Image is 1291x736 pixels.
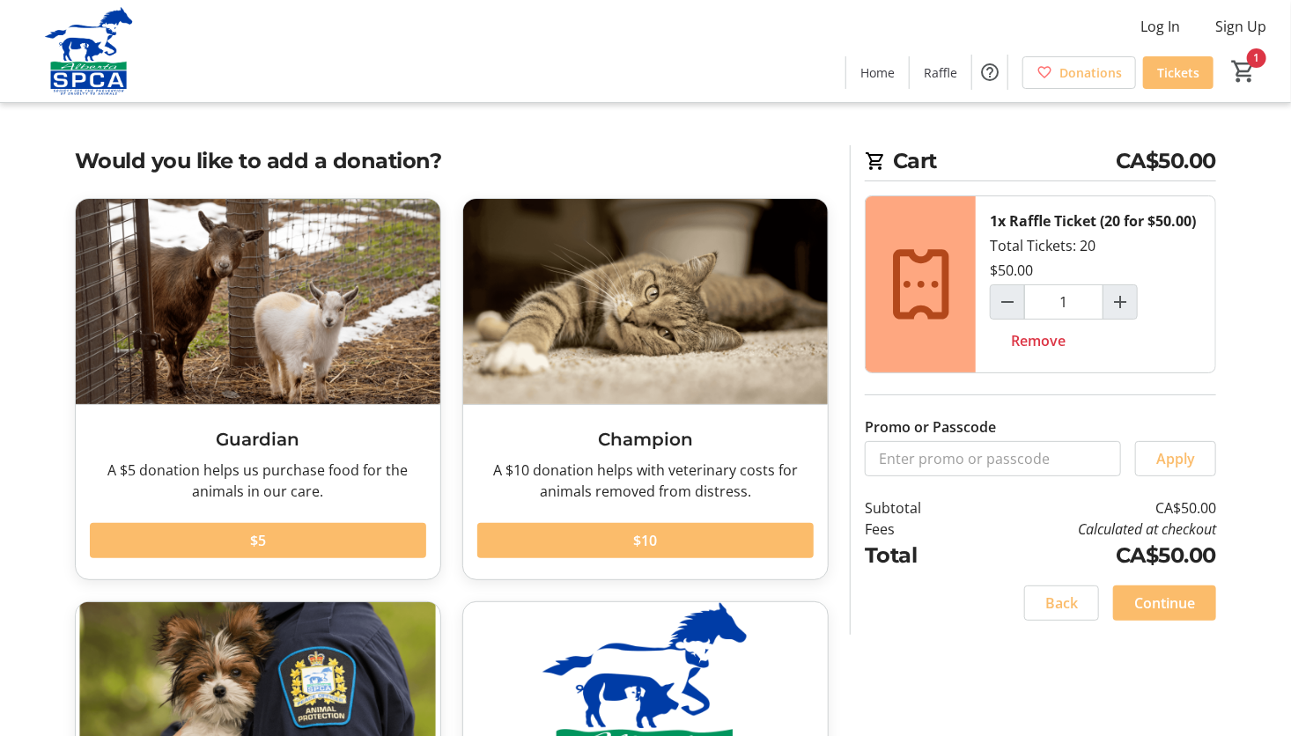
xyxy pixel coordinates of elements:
h2: Cart [865,145,1216,181]
button: Remove [990,323,1087,358]
div: 1x Raffle Ticket (20 for $50.00) [990,210,1196,232]
h2: Would you like to add a donation? [75,145,829,177]
button: Increment by one [1103,285,1137,319]
td: Subtotal [865,497,967,519]
a: Raffle [910,56,971,89]
button: Decrement by one [991,285,1024,319]
td: Calculated at checkout [967,519,1216,540]
span: Remove [1011,330,1066,351]
input: Enter promo or passcode [865,441,1121,476]
a: Tickets [1143,56,1214,89]
span: $10 [634,530,658,551]
button: Back [1024,585,1099,621]
div: A $5 donation helps us purchase food for the animals in our care. [90,460,426,502]
td: Fees [865,519,967,540]
button: Cart [1228,55,1259,87]
span: Sign Up [1215,16,1266,37]
button: $10 [477,523,814,558]
button: Apply [1135,441,1216,476]
div: $50.00 [990,260,1033,281]
span: Raffle [924,63,957,82]
td: Total [865,540,967,571]
span: Log In [1140,16,1180,37]
label: Promo or Passcode [865,416,996,438]
td: CA$50.00 [967,497,1216,519]
a: Home [846,56,909,89]
h3: Champion [477,426,814,453]
h3: Guardian [90,426,426,453]
a: Donations [1022,56,1136,89]
span: Donations [1059,63,1122,82]
button: Help [972,55,1007,90]
span: CA$50.00 [1116,145,1216,177]
img: Alberta SPCA's Logo [11,7,167,95]
button: $5 [90,523,426,558]
span: Apply [1156,448,1195,469]
div: A $10 donation helps with veterinary costs for animals removed from distress. [477,460,814,502]
span: $5 [250,530,266,551]
span: Continue [1134,592,1195,614]
span: Home [860,63,895,82]
img: Champion [463,199,828,404]
span: Tickets [1157,63,1199,82]
img: Guardian [76,199,440,404]
td: CA$50.00 [967,540,1216,571]
div: Total Tickets: 20 [976,196,1215,372]
button: Sign Up [1201,12,1280,40]
span: Back [1045,592,1078,614]
button: Continue [1113,585,1216,621]
button: Log In [1126,12,1194,40]
input: Raffle Ticket (20 for $50.00) Quantity [1024,284,1103,320]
